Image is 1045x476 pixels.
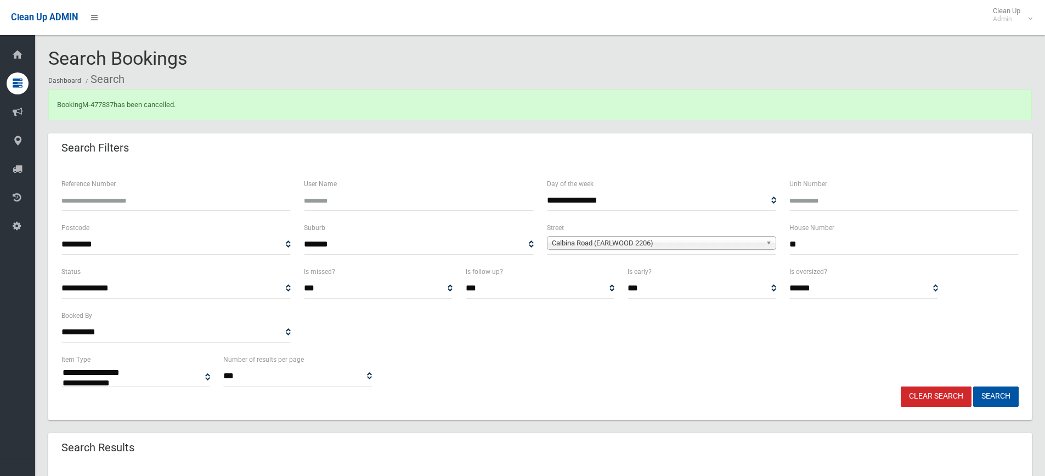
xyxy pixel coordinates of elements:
label: House Number [789,222,834,234]
div: Booking has been cancelled. [48,89,1032,120]
label: Postcode [61,222,89,234]
label: Suburb [304,222,325,234]
label: Day of the week [547,178,594,190]
label: Is oversized? [789,266,827,278]
a: Clear Search [901,387,971,407]
span: Calbina Road (EARLWOOD 2206) [552,237,761,250]
span: Search Bookings [48,47,188,69]
span: Clean Up [987,7,1031,23]
button: Search [973,387,1019,407]
span: Clean Up ADMIN [11,12,78,23]
label: Reference Number [61,178,116,190]
label: Item Type [61,354,91,366]
header: Search Filters [48,137,142,159]
li: Search [83,69,125,89]
label: Is follow up? [466,266,503,278]
label: User Name [304,178,337,190]
label: Status [61,266,81,278]
label: Booked By [61,310,92,322]
label: Unit Number [789,178,827,190]
a: Dashboard [48,77,81,85]
small: Admin [993,15,1020,23]
label: Street [547,222,564,234]
a: M-477837 [82,100,114,109]
label: Is missed? [304,266,335,278]
label: Number of results per page [223,354,304,366]
header: Search Results [48,437,148,458]
label: Is early? [628,266,652,278]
